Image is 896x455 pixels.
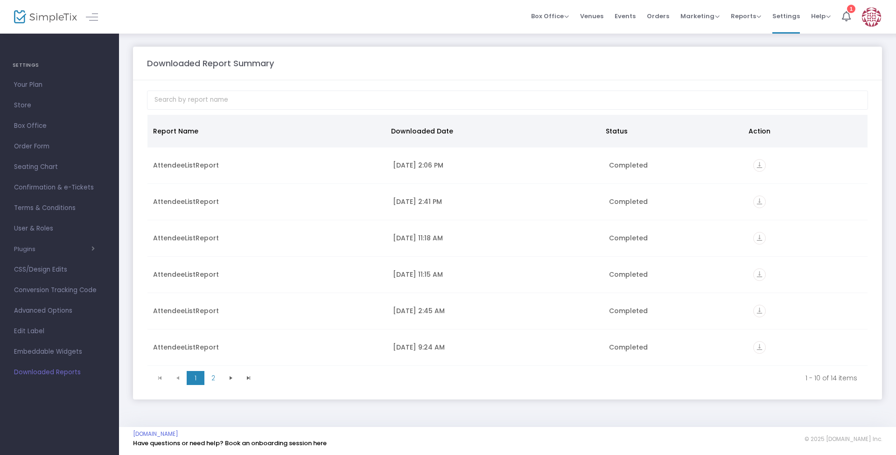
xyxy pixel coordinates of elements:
span: Go to the next page [227,374,235,382]
m-panel-title: Downloaded Report Summary [147,57,274,70]
div: https://go.SimpleTix.com/wbf3k [753,159,862,172]
span: Edit Label [14,325,105,337]
a: vertical_align_bottom [753,271,766,280]
span: © 2025 [DOMAIN_NAME] Inc. [805,435,882,443]
span: Go to the last page [245,374,252,382]
span: Store [14,99,105,112]
div: Data table [147,115,868,367]
span: Downloaded Reports [14,366,105,378]
span: Reports [731,12,761,21]
a: [DOMAIN_NAME] [133,430,178,438]
span: Settings [772,4,800,28]
span: Your Plan [14,79,105,91]
div: 8/4/2025 2:41 PM [393,197,598,206]
div: Completed [609,270,742,279]
div: Completed [609,233,742,243]
th: Status [600,115,743,147]
div: AttendeeListReport [153,343,382,352]
div: AttendeeListReport [153,161,382,170]
div: 6/1/2025 2:45 AM [393,306,598,315]
th: Action [743,115,862,147]
span: Orders [647,4,669,28]
span: Marketing [680,12,720,21]
i: vertical_align_bottom [753,341,766,354]
h4: SETTINGS [13,56,106,75]
span: Embeddable Widgets [14,346,105,358]
i: vertical_align_bottom [753,159,766,172]
div: https://go.SimpleTix.com/2of20 [753,232,862,245]
a: vertical_align_bottom [753,198,766,208]
div: Completed [609,197,742,206]
div: AttendeeListReport [153,306,382,315]
div: Completed [609,306,742,315]
span: User & Roles [14,223,105,235]
button: Plugins [14,245,95,253]
input: Search by report name [147,91,868,110]
a: vertical_align_bottom [753,344,766,353]
th: Downloaded Date [385,115,600,147]
span: Seating Chart [14,161,105,173]
a: vertical_align_bottom [753,308,766,317]
span: CSS/Design Edits [14,264,105,276]
div: https://go.SimpleTix.com/r22bq [753,196,862,208]
span: Help [811,12,831,21]
span: Box Office [14,120,105,132]
div: Completed [609,343,742,352]
div: 7/14/2025 11:18 AM [393,233,598,243]
span: Advanced Options [14,305,105,317]
div: https://go.SimpleTix.com/a4isy [753,341,862,354]
span: Page 2 [204,371,222,385]
span: Confirmation & e-Tickets [14,182,105,194]
span: Order Form [14,140,105,153]
i: vertical_align_bottom [753,268,766,281]
div: 1 [847,5,855,13]
div: 7/14/2025 11:15 AM [393,270,598,279]
i: vertical_align_bottom [753,196,766,208]
a: Have questions or need help? Book an onboarding session here [133,439,327,448]
a: vertical_align_bottom [753,235,766,244]
div: Completed [609,161,742,170]
span: Terms & Conditions [14,202,105,214]
div: https://go.SimpleTix.com/3kh6g [753,305,862,317]
th: Report Name [147,115,385,147]
div: 8/14/2025 2:06 PM [393,161,598,170]
span: Events [615,4,636,28]
i: vertical_align_bottom [753,305,766,317]
span: Page 1 [187,371,204,385]
span: Go to the next page [222,371,240,385]
div: AttendeeListReport [153,197,382,206]
div: AttendeeListReport [153,270,382,279]
i: vertical_align_bottom [753,232,766,245]
span: Venues [580,4,603,28]
a: vertical_align_bottom [753,162,766,171]
span: Box Office [531,12,569,21]
div: 5/25/2025 9:24 AM [393,343,598,352]
span: Go to the last page [240,371,258,385]
kendo-pager-info: 1 - 10 of 14 items [264,373,857,383]
div: AttendeeListReport [153,233,382,243]
div: https://go.SimpleTix.com/4mnu9 [753,268,862,281]
span: Conversion Tracking Code [14,284,105,296]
